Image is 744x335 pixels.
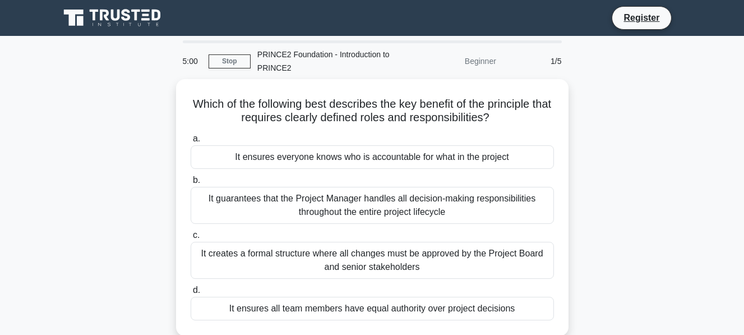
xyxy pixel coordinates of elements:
h5: Which of the following best describes the key benefit of the principle that requires clearly defi... [190,97,555,125]
a: Stop [209,54,251,68]
div: It ensures all team members have equal authority over project decisions [191,297,554,320]
div: 5:00 [176,50,209,72]
span: a. [193,134,200,143]
div: It creates a formal structure where all changes must be approved by the Project Board and senior ... [191,242,554,279]
span: c. [193,230,200,240]
span: d. [193,285,200,295]
div: It ensures everyone knows who is accountable for what in the project [191,145,554,169]
a: Register [617,11,666,25]
span: b. [193,175,200,185]
div: 1/5 [503,50,569,72]
div: It guarantees that the Project Manager handles all decision-making responsibilities throughout th... [191,187,554,224]
div: PRINCE2 Foundation - Introduction to PRINCE2 [251,43,405,79]
div: Beginner [405,50,503,72]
